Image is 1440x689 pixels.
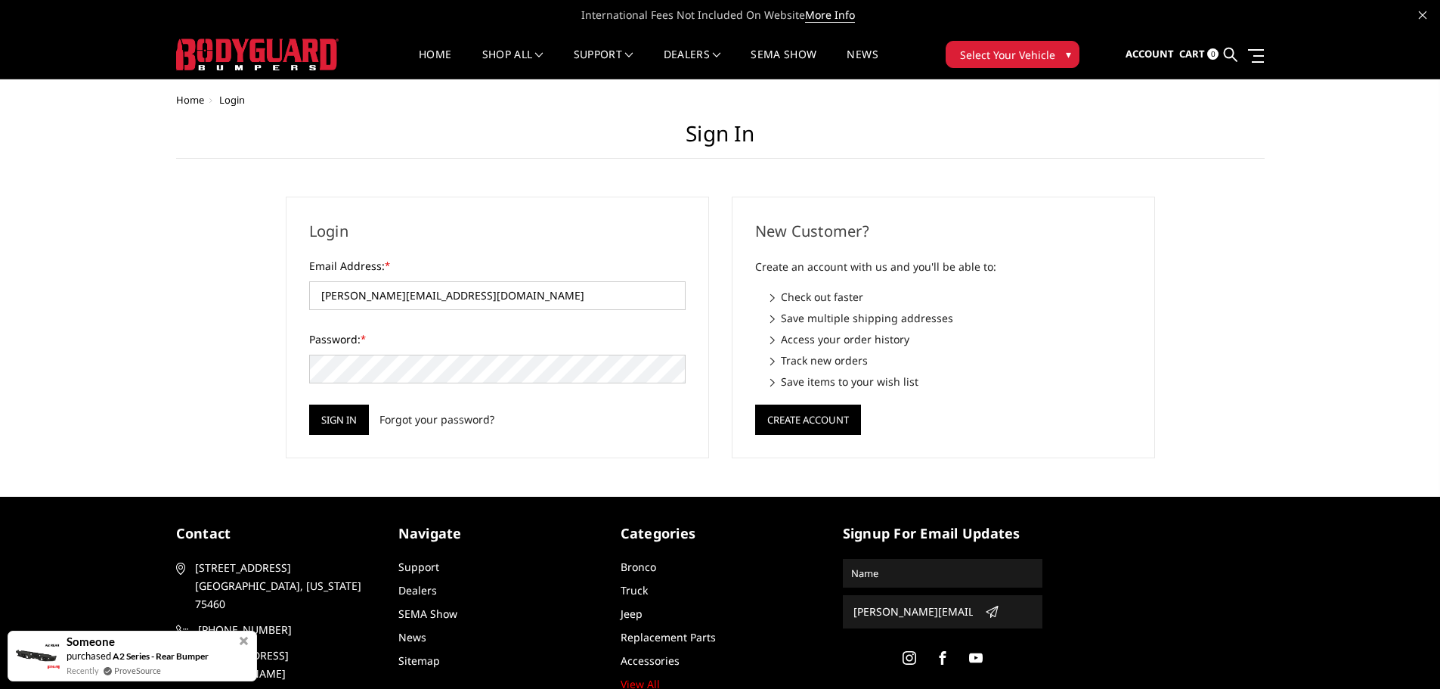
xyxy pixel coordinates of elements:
a: Forgot your password? [379,411,494,427]
a: Sitemap [398,653,440,668]
a: Create Account [755,411,861,425]
a: Replacement Parts [621,630,716,644]
a: Accessories [621,653,680,668]
a: ProveSource [114,666,161,675]
a: Home [176,93,204,107]
a: A2 Series - Rear Bumper [113,650,209,662]
span: [EMAIL_ADDRESS][DOMAIN_NAME] [198,647,373,683]
h2: Login [309,220,686,243]
a: [EMAIL_ADDRESS][DOMAIN_NAME] [176,647,376,683]
img: provesource social proof notification image [12,642,61,670]
span: Someone [67,635,115,648]
a: Cart 0 [1179,34,1219,75]
h5: Categories [621,523,820,544]
h5: Navigate [398,523,598,544]
span: Login [219,93,245,107]
span: Recently [67,664,99,677]
a: Jeep [621,607,643,621]
a: SEMA Show [398,607,457,621]
input: Name [845,561,1040,585]
button: Create Account [755,405,861,435]
h5: contact [176,523,376,544]
span: [PHONE_NUMBER] [198,621,373,639]
a: shop all [482,49,543,79]
span: Select Your Vehicle [960,47,1055,63]
input: Email [847,600,979,624]
h1: Sign in [176,121,1265,159]
a: Support [574,49,633,79]
a: Dealers [664,49,721,79]
a: Account [1126,34,1174,75]
h5: signup for email updates [843,523,1042,544]
a: Bronco [621,560,656,574]
label: Password: [309,331,686,347]
li: Save multiple shipping addresses [770,310,1132,326]
span: [STREET_ADDRESS] [GEOGRAPHIC_DATA], [US_STATE] 75460 [195,559,370,613]
span: purchased [67,650,111,662]
a: More Info [805,8,855,23]
li: Track new orders [770,352,1132,368]
a: Dealers [398,583,437,597]
a: News [847,49,878,79]
a: News [398,630,426,644]
span: Account [1126,47,1174,61]
input: Sign in [309,405,369,435]
li: Access your order history [770,331,1132,347]
label: Email Address: [309,258,686,274]
p: Create an account with us and you'll be able to: [755,258,1132,276]
a: [PHONE_NUMBER] [176,621,376,639]
img: BODYGUARD BUMPERS [176,39,339,70]
li: Check out faster [770,289,1132,305]
h2: New Customer? [755,220,1132,243]
span: Cart [1179,47,1205,61]
a: Home [419,49,451,79]
a: Support [398,560,439,574]
span: ▾ [1066,46,1071,62]
li: Save items to your wish list [770,374,1132,390]
span: 0 [1207,48,1219,60]
a: SEMA Show [751,49,816,79]
a: Truck [621,583,648,597]
button: Select Your Vehicle [946,41,1079,68]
